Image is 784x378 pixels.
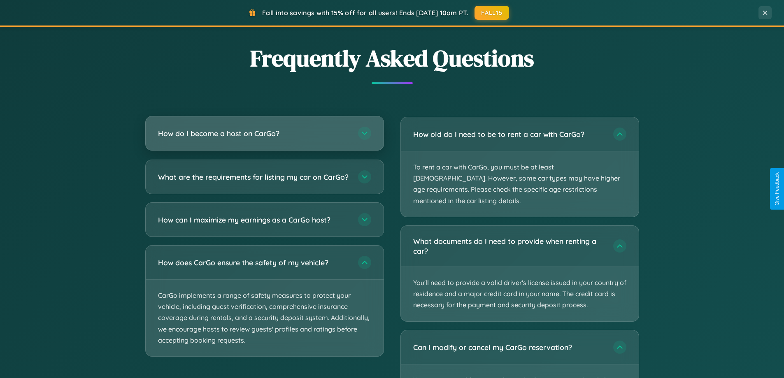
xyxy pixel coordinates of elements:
h3: How does CarGo ensure the safety of my vehicle? [158,257,350,268]
h3: What documents do I need to provide when renting a car? [413,236,605,256]
p: To rent a car with CarGo, you must be at least [DEMOGRAPHIC_DATA]. However, some car types may ha... [401,151,639,217]
h3: How can I maximize my earnings as a CarGo host? [158,215,350,225]
h3: How do I become a host on CarGo? [158,128,350,139]
span: Fall into savings with 15% off for all users! Ends [DATE] 10am PT. [262,9,468,17]
h3: What are the requirements for listing my car on CarGo? [158,172,350,182]
p: You'll need to provide a valid driver's license issued in your country of residence and a major c... [401,267,639,321]
div: Give Feedback [774,172,780,206]
h3: How old do I need to be to rent a car with CarGo? [413,129,605,139]
p: CarGo implements a range of safety measures to protect your vehicle, including guest verification... [146,280,384,356]
button: FALL15 [475,6,509,20]
h2: Frequently Asked Questions [145,42,639,74]
h3: Can I modify or cancel my CarGo reservation? [413,342,605,352]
